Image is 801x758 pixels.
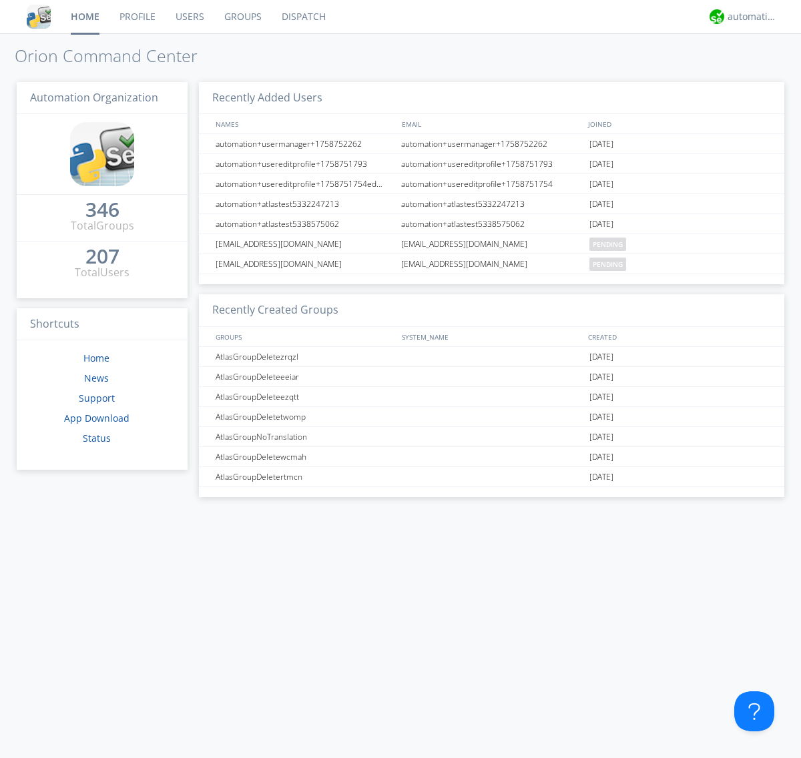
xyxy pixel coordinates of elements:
[199,214,784,234] a: automation+atlastest5338575062automation+atlastest5338575062[DATE]
[199,234,784,254] a: [EMAIL_ADDRESS][DOMAIN_NAME][EMAIL_ADDRESS][DOMAIN_NAME]pending
[199,347,784,367] a: AtlasGroupDeletezrqzl[DATE]
[212,194,397,214] div: automation+atlastest5332247213
[83,432,111,444] a: Status
[85,250,119,265] a: 207
[199,387,784,407] a: AtlasGroupDeleteezqtt[DATE]
[398,114,585,133] div: EMAIL
[84,372,109,384] a: News
[71,218,134,234] div: Total Groups
[710,9,724,24] img: d2d01cd9b4174d08988066c6d424eccd
[212,327,395,346] div: GROUPS
[589,154,613,174] span: [DATE]
[70,122,134,186] img: cddb5a64eb264b2086981ab96f4c1ba7
[64,412,129,424] a: App Download
[212,367,397,386] div: AtlasGroupDeleteeeiar
[212,254,397,274] div: [EMAIL_ADDRESS][DOMAIN_NAME]
[734,691,774,731] iframe: Toggle Customer Support
[728,10,778,23] div: automation+atlas
[17,308,188,341] h3: Shortcuts
[585,114,772,133] div: JOINED
[199,407,784,427] a: AtlasGroupDeletetwomp[DATE]
[199,467,784,487] a: AtlasGroupDeletertmcn[DATE]
[212,234,397,254] div: [EMAIL_ADDRESS][DOMAIN_NAME]
[212,407,397,426] div: AtlasGroupDeletetwomp
[85,203,119,216] div: 346
[589,194,613,214] span: [DATE]
[589,347,613,367] span: [DATE]
[398,134,586,153] div: automation+usermanager+1758752262
[79,392,115,404] a: Support
[85,250,119,263] div: 207
[589,447,613,467] span: [DATE]
[75,265,129,280] div: Total Users
[212,347,397,366] div: AtlasGroupDeletezrqzl
[199,174,784,194] a: automation+usereditprofile+1758751754editedautomation+usereditprofile+1758751754automation+usered...
[212,427,397,446] div: AtlasGroupNoTranslation
[199,134,784,154] a: automation+usermanager+1758752262automation+usermanager+1758752262[DATE]
[398,194,586,214] div: automation+atlastest5332247213
[589,427,613,447] span: [DATE]
[398,254,586,274] div: [EMAIL_ADDRESS][DOMAIN_NAME]
[589,174,613,194] span: [DATE]
[212,154,397,173] div: automation+usereditprofile+1758751793
[199,427,784,447] a: AtlasGroupNoTranslation[DATE]
[398,234,586,254] div: [EMAIL_ADDRESS][DOMAIN_NAME]
[585,327,772,346] div: CREATED
[212,174,397,194] div: automation+usereditprofile+1758751754editedautomation+usereditprofile+1758751754
[589,258,626,271] span: pending
[398,214,586,234] div: automation+atlastest5338575062
[212,387,397,406] div: AtlasGroupDeleteezqtt
[589,238,626,251] span: pending
[212,114,395,133] div: NAMES
[27,5,51,29] img: cddb5a64eb264b2086981ab96f4c1ba7
[589,407,613,427] span: [DATE]
[199,447,784,467] a: AtlasGroupDeletewcmah[DATE]
[212,134,397,153] div: automation+usermanager+1758752262
[589,387,613,407] span: [DATE]
[212,447,397,466] div: AtlasGroupDeletewcmah
[398,174,586,194] div: automation+usereditprofile+1758751754
[199,367,784,387] a: AtlasGroupDeleteeeiar[DATE]
[199,154,784,174] a: automation+usereditprofile+1758751793automation+usereditprofile+1758751793[DATE]
[212,467,397,486] div: AtlasGroupDeletertmcn
[589,367,613,387] span: [DATE]
[589,134,613,154] span: [DATE]
[199,254,784,274] a: [EMAIL_ADDRESS][DOMAIN_NAME][EMAIL_ADDRESS][DOMAIN_NAME]pending
[85,203,119,218] a: 346
[589,467,613,487] span: [DATE]
[199,294,784,327] h3: Recently Created Groups
[398,154,586,173] div: automation+usereditprofile+1758751793
[199,194,784,214] a: automation+atlastest5332247213automation+atlastest5332247213[DATE]
[199,82,784,115] h3: Recently Added Users
[589,214,613,234] span: [DATE]
[398,327,585,346] div: SYSTEM_NAME
[30,90,158,105] span: Automation Organization
[212,214,397,234] div: automation+atlastest5338575062
[83,352,109,364] a: Home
